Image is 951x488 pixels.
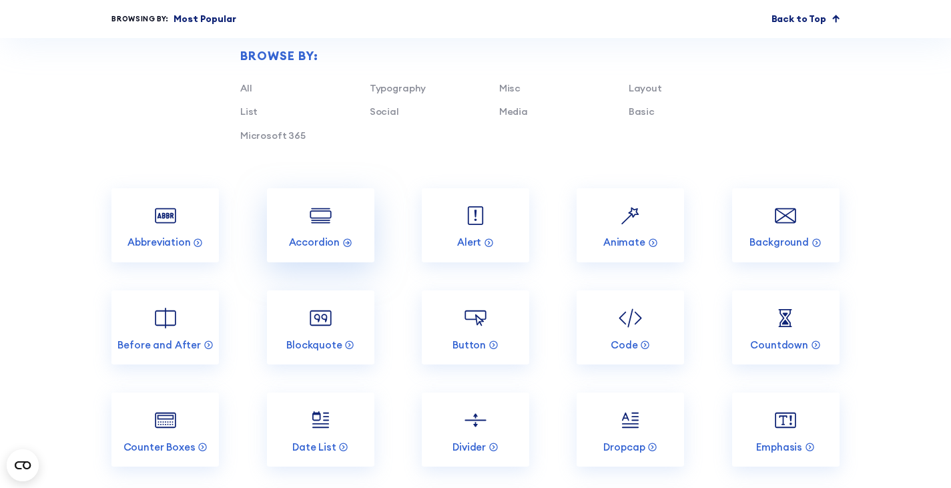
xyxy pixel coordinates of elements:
a: Back to Top [771,12,840,26]
a: Code [577,290,684,364]
p: Before and After [117,338,201,351]
p: Accordion [289,236,340,248]
iframe: Chat Widget [884,424,951,488]
p: Counter Boxes [123,441,196,453]
a: Dropcap [577,393,684,466]
p: Date List [292,441,336,453]
p: Animate [603,236,645,248]
div: Browsing by: [111,13,169,24]
a: Alert [422,188,529,262]
p: Abbreviation [127,236,190,248]
img: Divider [461,406,490,435]
a: Typography [370,82,426,94]
a: Misc [499,82,521,94]
button: Open CMP widget [7,449,39,481]
a: All [240,82,252,94]
img: Code [616,304,645,332]
div: Browse by: [240,50,758,62]
a: Divider [422,393,529,466]
p: Blockquote [286,338,342,351]
p: Code [611,338,637,351]
a: Social [370,105,399,117]
img: Emphasis [771,406,800,435]
a: Media [499,105,528,117]
a: Abbreviation [111,188,219,262]
a: Accordion [267,188,374,262]
p: Emphasis [756,441,802,453]
a: Blockquote [267,290,374,364]
a: Emphasis [732,393,840,466]
a: Microsoft 365 [240,130,306,142]
a: Date List [267,393,374,466]
p: Dropcap [603,441,645,453]
img: Alert [461,202,490,230]
p: Button [452,338,486,351]
a: Basic [629,105,655,117]
p: Most Popular [174,12,236,26]
img: Dropcap [616,406,645,435]
img: Before and After [151,304,180,332]
p: Countdown [750,338,808,351]
a: Layout [629,82,662,94]
a: Counter Boxes [111,393,219,466]
img: Date List [306,406,335,435]
img: Blockquote [306,304,335,332]
a: Animate [577,188,684,262]
img: Counter Boxes [151,406,180,435]
img: Accordion [306,202,335,230]
img: Countdown [771,304,800,332]
img: Button [461,304,490,332]
img: Animate [616,202,645,230]
a: List [240,105,258,117]
p: Back to Top [771,12,826,26]
a: Button [422,290,529,364]
p: Background [749,236,809,248]
p: Alert [457,236,481,248]
img: Abbreviation [151,202,180,230]
a: Countdown [732,290,840,364]
p: Divider [452,441,486,453]
img: Background [771,202,800,230]
a: Before and After [111,290,219,364]
a: Background [732,188,840,262]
